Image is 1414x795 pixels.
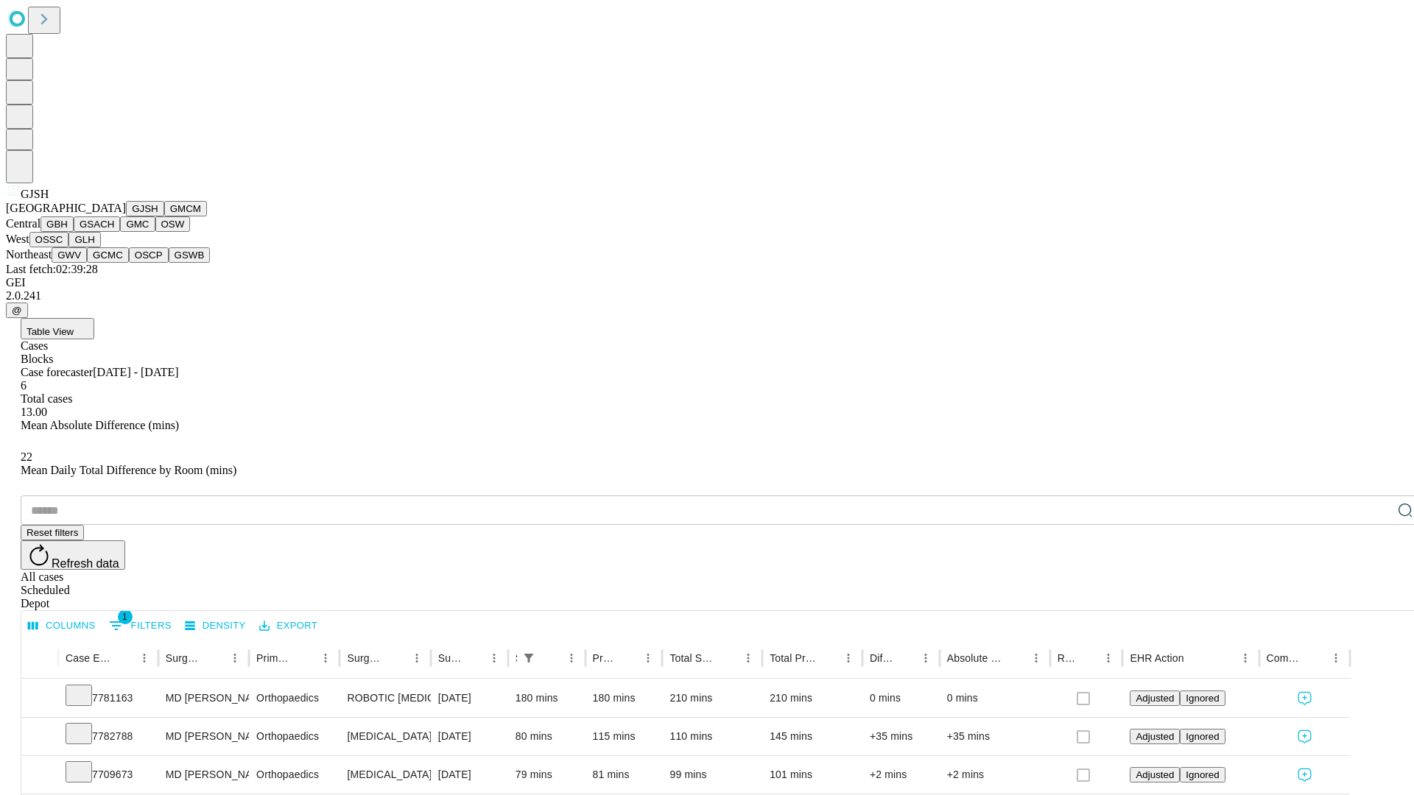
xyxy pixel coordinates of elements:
[770,652,816,664] div: Total Predicted Duration
[838,648,859,668] button: Menu
[738,648,759,668] button: Menu
[134,648,155,668] button: Menu
[1130,652,1183,664] div: EHR Action
[6,303,28,318] button: @
[12,305,22,316] span: @
[21,366,93,378] span: Case forecaster
[947,756,1043,794] div: +2 mins
[6,217,41,230] span: Central
[669,718,755,755] div: 110 mins
[93,366,178,378] span: [DATE] - [DATE]
[770,718,855,755] div: 145 mins
[516,756,578,794] div: 79 mins
[438,652,462,664] div: Surgery Date
[484,648,504,668] button: Menu
[21,318,94,339] button: Table View
[770,756,855,794] div: 101 mins
[870,652,893,664] div: Difference
[41,216,74,232] button: GBH
[66,718,151,755] div: 7782788
[1005,648,1026,668] button: Sort
[105,614,175,637] button: Show filters
[1235,648,1256,668] button: Menu
[256,679,332,717] div: Orthopaedics
[66,652,112,664] div: Case Epic Id
[27,527,78,538] span: Reset filters
[1098,648,1119,668] button: Menu
[947,652,1004,664] div: Absolute Difference
[21,419,179,431] span: Mean Absolute Difference (mins)
[817,648,838,668] button: Sort
[256,652,293,664] div: Primary Service
[347,679,423,717] div: ROBOTIC [MEDICAL_DATA] KNEE TOTAL
[181,615,250,637] button: Density
[87,247,129,263] button: GCMC
[1186,769,1219,780] span: Ignored
[129,247,169,263] button: OSCP
[6,263,98,275] span: Last fetch: 02:39:28
[407,648,427,668] button: Menu
[669,679,755,717] div: 210 mins
[21,406,47,418] span: 13.00
[870,718,932,755] div: +35 mins
[6,248,52,261] span: Northeast
[947,679,1043,717] div: 0 mins
[164,201,207,216] button: GMCM
[52,557,119,570] span: Refresh data
[870,679,932,717] div: 0 mins
[1058,652,1077,664] div: Resolved in EHR
[315,648,336,668] button: Menu
[1267,652,1304,664] div: Comments
[256,615,321,637] button: Export
[225,648,245,668] button: Menu
[1136,693,1174,704] span: Adjusted
[895,648,915,668] button: Sort
[256,756,332,794] div: Orthopaedics
[915,648,936,668] button: Menu
[561,648,582,668] button: Menu
[1136,769,1174,780] span: Adjusted
[1130,690,1180,706] button: Adjusted
[386,648,407,668] button: Sort
[21,540,125,570] button: Refresh data
[295,648,315,668] button: Sort
[166,718,242,755] div: MD [PERSON_NAME] [PERSON_NAME] Md
[74,216,120,232] button: GSACH
[21,525,84,540] button: Reset filters
[21,451,32,463] span: 22
[21,392,72,405] span: Total cases
[6,233,29,245] span: West
[347,756,423,794] div: [MEDICAL_DATA] WITH [MEDICAL_DATA] REPAIR
[169,247,211,263] button: GSWB
[1136,731,1174,742] span: Adjusted
[256,718,332,755] div: Orthopaedics
[1186,731,1219,742] span: Ignored
[120,216,155,232] button: GMC
[593,652,616,664] div: Predicted In Room Duration
[1180,767,1225,782] button: Ignored
[717,648,738,668] button: Sort
[6,276,1408,289] div: GEI
[438,756,501,794] div: [DATE]
[166,652,203,664] div: Surgeon Name
[24,615,99,637] button: Select columns
[1180,690,1225,706] button: Ignored
[29,232,69,247] button: OSSC
[21,188,49,200] span: GJSH
[516,652,517,664] div: Scheduled In Room Duration
[1305,648,1326,668] button: Sort
[1186,648,1206,668] button: Sort
[518,648,539,668] div: 1 active filter
[29,763,51,788] button: Expand
[669,756,755,794] div: 99 mins
[68,232,100,247] button: GLH
[518,648,539,668] button: Show filters
[27,326,74,337] span: Table View
[52,247,87,263] button: GWV
[29,724,51,750] button: Expand
[617,648,638,668] button: Sort
[1130,767,1180,782] button: Adjusted
[166,679,242,717] div: MD [PERSON_NAME] [PERSON_NAME] Md
[593,679,655,717] div: 180 mins
[463,648,484,668] button: Sort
